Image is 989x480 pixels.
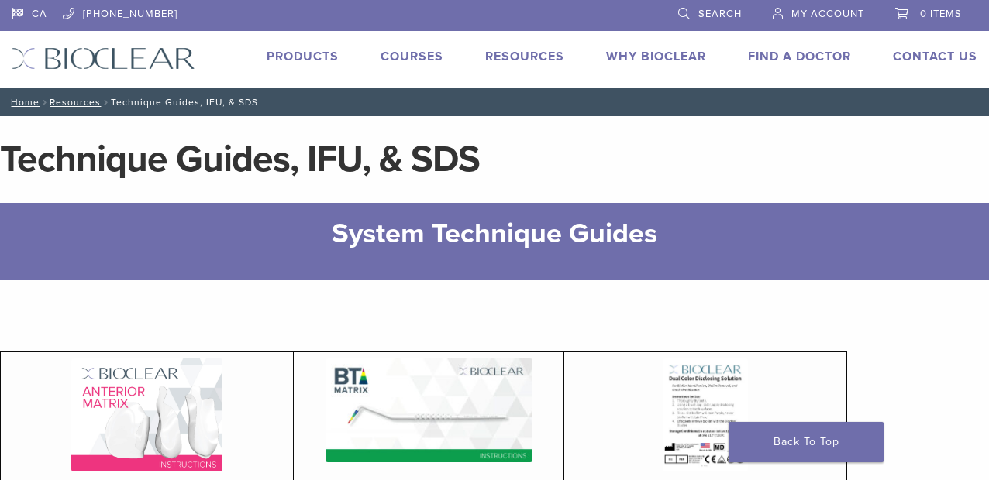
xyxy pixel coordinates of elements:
a: Products [267,49,339,64]
span: / [101,98,111,106]
a: Find A Doctor [748,49,851,64]
a: Resources [50,97,101,108]
span: / [40,98,50,106]
a: Why Bioclear [606,49,706,64]
a: Resources [485,49,564,64]
span: 0 items [920,8,962,20]
span: My Account [791,8,864,20]
a: Courses [381,49,443,64]
img: Bioclear [12,47,195,70]
h2: System Technique Guides [177,215,813,252]
a: Contact Us [893,49,977,64]
span: Search [698,8,742,20]
a: Back To Top [729,422,884,462]
a: Home [6,97,40,108]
